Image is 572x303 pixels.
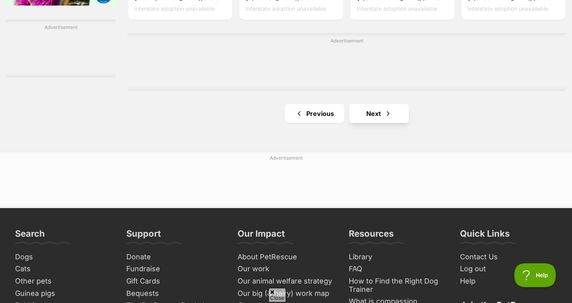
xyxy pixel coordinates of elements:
h3: Quick Links [460,228,510,244]
a: Our big (& hairy) work map [234,288,338,300]
span: Interstate adoption unavailable [357,6,437,12]
a: Next page [349,104,409,123]
a: Our animal welfare strategy [234,275,338,288]
a: Our work [234,263,338,275]
div: Advertisement [6,19,116,77]
a: Help [457,275,560,288]
a: FAQ [346,263,449,275]
span: Interstate adoption unavailable [245,6,326,12]
div: Advertisement [128,33,566,91]
h3: Our Impact [238,228,285,244]
a: About PetRescue [234,251,338,263]
a: Guinea pigs [12,288,115,300]
a: How to Find the Right Dog Trainer [346,275,449,295]
h3: Resources [349,228,394,244]
iframe: Help Scout Beacon - Open [514,263,556,287]
a: Fundraise [123,263,226,275]
h3: Support [126,228,161,244]
a: Previous page [285,104,344,123]
a: Cats [12,263,115,275]
nav: Pagination [128,104,566,123]
a: Dogs [12,251,115,263]
span: Close [269,288,286,302]
span: Interstate adoption unavailable [134,6,215,12]
a: Library [346,251,449,263]
a: Other pets [12,275,115,288]
a: Bequests [123,288,226,300]
a: Gift Cards [123,275,226,288]
a: Donate [123,251,226,263]
a: Contact Us [457,251,560,263]
a: Log out [457,263,560,275]
span: Interstate adoption unavailable [468,6,548,12]
h3: Search [15,228,45,244]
